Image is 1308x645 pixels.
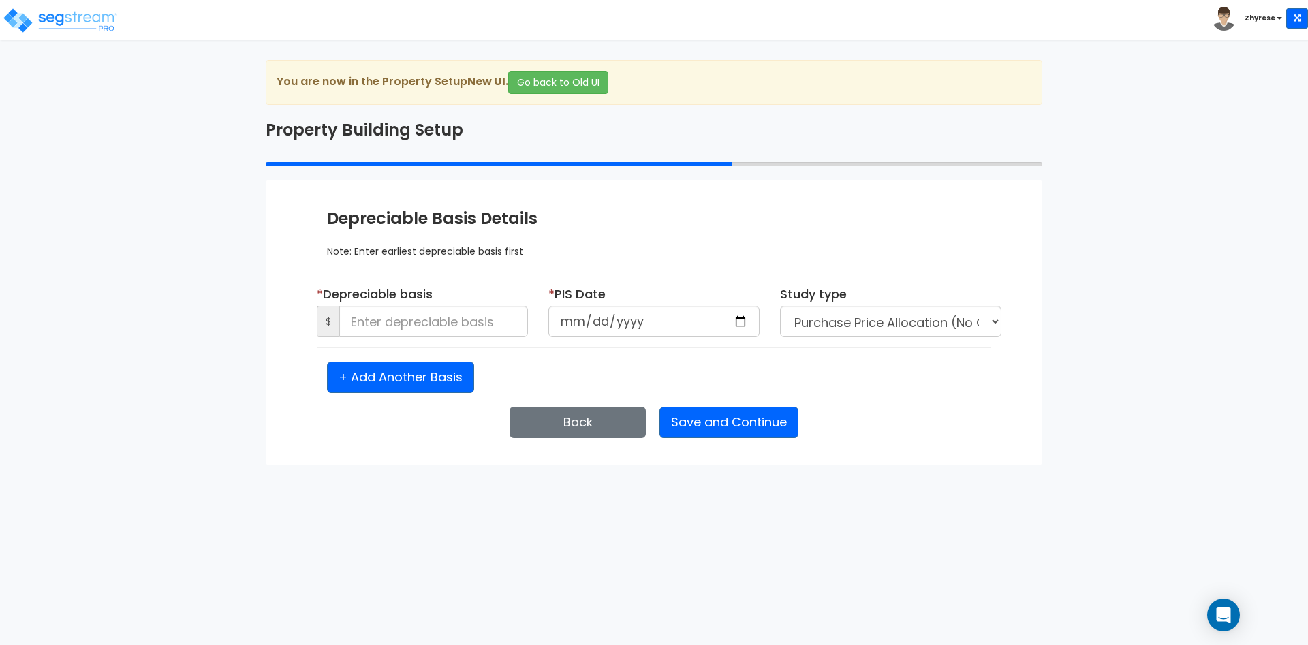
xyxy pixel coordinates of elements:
label: Depreciable basis [317,285,433,303]
b: Zhyrese [1245,13,1275,23]
div: You are now in the Property Setup . [266,60,1042,105]
div: Property Building Setup [255,119,1053,142]
input: Enter depreciable basis [339,306,528,337]
button: Back [510,407,646,438]
div: Open Intercom Messenger [1207,599,1240,631]
strong: New UI [467,74,505,89]
img: logo_pro_r.png [2,7,118,34]
button: + Add Another Basis [327,362,474,393]
div: Depreciable Basis Details [327,207,981,230]
button: Go back to Old UI [508,71,608,94]
label: Study type [780,285,847,303]
button: Save and Continue [659,407,798,438]
img: avatar.png [1212,7,1236,31]
div: Note: Enter earliest depreciable basis first [327,231,981,258]
label: PIS Date [548,285,606,303]
input: Select date [548,306,760,337]
span: $ [317,306,339,337]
